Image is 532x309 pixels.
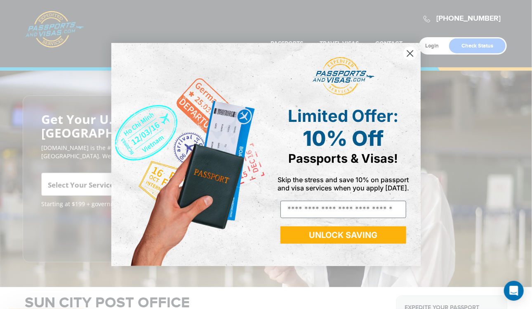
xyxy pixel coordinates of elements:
span: Limited Offer: [288,106,399,126]
button: Close dialog [403,46,417,61]
img: de9cda0d-0715-46ca-9a25-073762a91ba7.png [111,43,266,266]
span: Skip the stress and save 10% on passport and visa services when you apply [DATE]. [278,176,409,192]
button: UNLOCK SAVING [280,226,406,244]
span: 10% Off [303,126,384,151]
div: Open Intercom Messenger [504,281,524,301]
span: Passports & Visas! [289,151,398,166]
img: passports and visas [313,57,374,96]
